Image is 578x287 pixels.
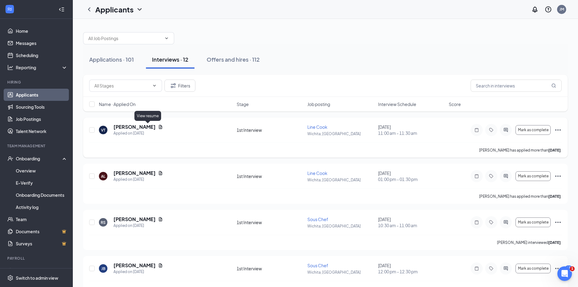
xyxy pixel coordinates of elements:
[554,265,562,272] svg: Ellipses
[158,171,163,176] svg: Document
[307,124,327,130] span: Line Cook
[471,80,562,92] input: Search in interviews
[7,6,13,12] svg: WorkstreamLogo
[479,194,562,199] p: [PERSON_NAME] has applied more than .
[16,165,68,177] a: Overview
[101,220,106,225] div: RS
[307,270,374,275] p: Wichita, [GEOGRAPHIC_DATA]
[531,6,539,13] svg: Notifications
[170,82,177,89] svg: Filter
[113,176,163,183] div: Applied on [DATE]
[94,82,150,89] input: All Stages
[16,101,68,113] a: Sourcing Tools
[237,173,304,179] div: 1st Interview
[502,266,509,271] svg: ActiveChat
[515,125,551,135] button: Mark as complete
[158,217,163,222] svg: Document
[378,262,445,275] div: [DATE]
[307,170,327,176] span: Line Cook
[473,220,480,225] svg: Note
[16,265,68,277] a: PayrollCrown
[307,224,374,229] p: Wichita, [GEOGRAPHIC_DATA]
[548,194,561,199] b: [DATE]
[101,174,105,179] div: AL
[497,240,562,245] p: [PERSON_NAME] interviewed .
[518,220,549,224] span: Mark as complete
[7,275,13,281] svg: Settings
[237,219,304,225] div: 1st Interview
[16,25,68,37] a: Home
[518,174,549,178] span: Mark as complete
[152,56,188,63] div: Interviews · 12
[16,225,68,237] a: DocumentsCrown
[488,128,495,132] svg: Tag
[7,143,66,149] div: Team Management
[307,177,374,183] p: Wichita, [GEOGRAPHIC_DATA]
[113,130,163,136] div: Applied on [DATE]
[16,125,68,137] a: Talent Network
[113,216,156,223] h5: [PERSON_NAME]
[378,216,445,228] div: [DATE]
[307,131,374,136] p: Wichita, [GEOGRAPHIC_DATA]
[554,219,562,226] svg: Ellipses
[551,83,556,88] svg: MagnifyingGlass
[488,220,495,225] svg: Tag
[545,6,552,13] svg: QuestionInfo
[164,36,169,41] svg: ChevronDown
[559,7,564,12] div: JM
[237,127,304,133] div: 1st Interview
[16,113,68,125] a: Job Postings
[16,177,68,189] a: E-Verify
[307,101,330,107] span: Job posting
[16,237,68,250] a: SurveysCrown
[378,222,445,228] span: 10:30 am - 11:00 am
[378,268,445,275] span: 12:00 pm - 12:30 pm
[565,265,572,271] div: 17
[86,6,93,13] svg: ChevronLeft
[378,101,416,107] span: Interview Schedule
[101,266,105,271] div: JB
[16,155,63,162] div: Onboarding
[502,128,509,132] svg: ActiveChat
[136,6,143,13] svg: ChevronDown
[378,176,445,182] span: 01:00 pm - 01:30 pm
[16,201,68,213] a: Activity log
[378,130,445,136] span: 11:00 am - 11:30 am
[488,174,495,179] svg: Tag
[307,263,328,268] span: Sous Chef
[7,80,66,85] div: Hiring
[158,125,163,129] svg: Document
[515,217,551,227] button: Mark as complete
[502,174,509,179] svg: ActiveChat
[378,170,445,182] div: [DATE]
[479,148,562,153] p: [PERSON_NAME] has applied more than .
[473,266,480,271] svg: Note
[16,275,58,281] div: Switch to admin view
[113,170,156,176] h5: [PERSON_NAME]
[307,217,328,222] span: Sous Chef
[237,101,249,107] span: Stage
[207,56,260,63] div: Offers and hires · 112
[16,89,68,101] a: Applicants
[557,266,572,281] iframe: Intercom live chat
[99,101,136,107] span: Name · Applied On
[59,6,65,12] svg: Collapse
[473,128,480,132] svg: Note
[449,101,461,107] span: Score
[113,269,163,275] div: Applied on [DATE]
[554,126,562,134] svg: Ellipses
[7,155,13,162] svg: UserCheck
[164,80,195,92] button: Filter Filters
[502,220,509,225] svg: ActiveChat
[158,263,163,268] svg: Document
[16,213,68,225] a: Team
[515,171,551,181] button: Mark as complete
[95,4,134,15] h1: Applicants
[518,128,549,132] span: Mark as complete
[16,37,68,49] a: Messages
[16,49,68,61] a: Scheduling
[548,148,561,152] b: [DATE]
[152,83,157,88] svg: ChevronDown
[89,56,134,63] div: Applications · 101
